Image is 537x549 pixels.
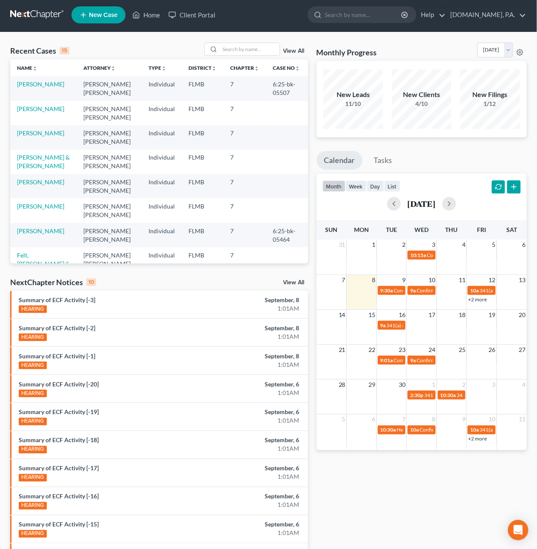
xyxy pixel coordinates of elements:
[211,380,300,389] div: September, 6
[522,380,527,390] span: 4
[428,310,437,320] span: 17
[211,296,300,304] div: September, 8
[506,226,517,233] span: Sat
[211,408,300,417] div: September, 6
[401,415,406,425] span: 7
[19,465,99,472] a: Summary of ECF Activity [-17]
[17,203,64,210] a: [PERSON_NAME]
[211,332,300,341] div: 1:01AM
[211,473,300,481] div: 1:01AM
[380,427,396,433] span: 10:30a
[182,174,223,198] td: FLMB
[128,7,164,23] a: Home
[488,345,497,355] span: 26
[89,12,117,18] span: New Case
[182,198,223,223] td: FLMB
[417,357,465,363] span: Confirmation hearing
[211,66,217,71] i: unfold_more
[491,380,497,390] span: 3
[401,275,406,285] span: 9
[326,226,338,233] span: Sun
[470,287,479,294] span: 10a
[19,306,47,313] div: HEARING
[17,80,64,88] a: [PERSON_NAME]
[468,296,487,303] a: +2 more
[182,150,223,174] td: FLMB
[428,345,437,355] span: 24
[398,345,406,355] span: 23
[295,66,300,71] i: unfold_more
[323,100,383,108] div: 11/10
[111,66,116,71] i: unfold_more
[408,199,436,208] h2: [DATE]
[17,227,64,234] a: [PERSON_NAME]
[220,43,280,55] input: Search by name...
[341,275,346,285] span: 7
[380,322,386,329] span: 9a
[420,427,468,433] span: Confirmation hearing
[387,322,420,329] span: 341(a) meeting
[323,90,383,100] div: New Leads
[417,7,446,23] a: Help
[325,7,403,23] input: Search by name...
[317,151,363,170] a: Calendar
[19,390,47,397] div: HEARING
[211,304,300,313] div: 1:01AM
[398,310,406,320] span: 16
[424,392,458,398] span: 341(a) meeting
[17,154,70,169] a: [PERSON_NAME] & [PERSON_NAME]
[380,357,393,363] span: 9:01a
[77,223,142,247] td: [PERSON_NAME] [PERSON_NAME]
[522,240,527,250] span: 6
[211,529,300,538] div: 1:01AM
[142,247,182,280] td: Individual
[323,180,346,192] button: month
[142,150,182,174] td: Individual
[468,436,487,442] a: +2 more
[142,223,182,247] td: Individual
[458,345,466,355] span: 25
[414,226,428,233] span: Wed
[10,46,69,56] div: Recent Cases
[431,415,437,425] span: 8
[392,100,451,108] div: 4/10
[142,198,182,223] td: Individual
[19,409,99,416] a: Summary of ECF Activity [-19]
[211,520,300,529] div: September, 6
[384,180,400,192] button: list
[338,240,346,250] span: 31
[223,247,266,280] td: 7
[518,275,527,285] span: 13
[508,520,528,540] div: Open Intercom Messenger
[223,125,266,149] td: 7
[164,7,220,23] a: Client Portal
[446,7,526,23] a: [DOMAIN_NAME], P.A.
[440,392,456,398] span: 10:30a
[230,65,259,71] a: Chapterunfold_more
[19,502,47,510] div: HEARING
[480,287,513,294] span: 341(a) meeting
[354,226,369,233] span: Mon
[19,352,95,360] a: Summary of ECF Activity [-1]
[338,380,346,390] span: 28
[458,275,466,285] span: 11
[410,392,423,398] span: 2:30p
[223,76,266,100] td: 7
[460,100,520,108] div: 1/12
[19,380,99,388] a: Summary of ECF Activity [-20]
[19,296,95,303] a: Summary of ECF Activity [-3]
[401,240,406,250] span: 2
[273,65,300,71] a: Case Nounfold_more
[19,530,47,538] div: HEARING
[491,240,497,250] span: 5
[10,277,96,287] div: NextChapter Notices
[84,65,116,71] a: Attorneyunfold_more
[398,380,406,390] span: 30
[17,129,64,137] a: [PERSON_NAME]
[266,76,308,100] td: 6:25-bk-05507
[142,101,182,125] td: Individual
[223,198,266,223] td: 7
[488,415,497,425] span: 10
[417,287,465,294] span: Confirmation hearing
[488,275,497,285] span: 12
